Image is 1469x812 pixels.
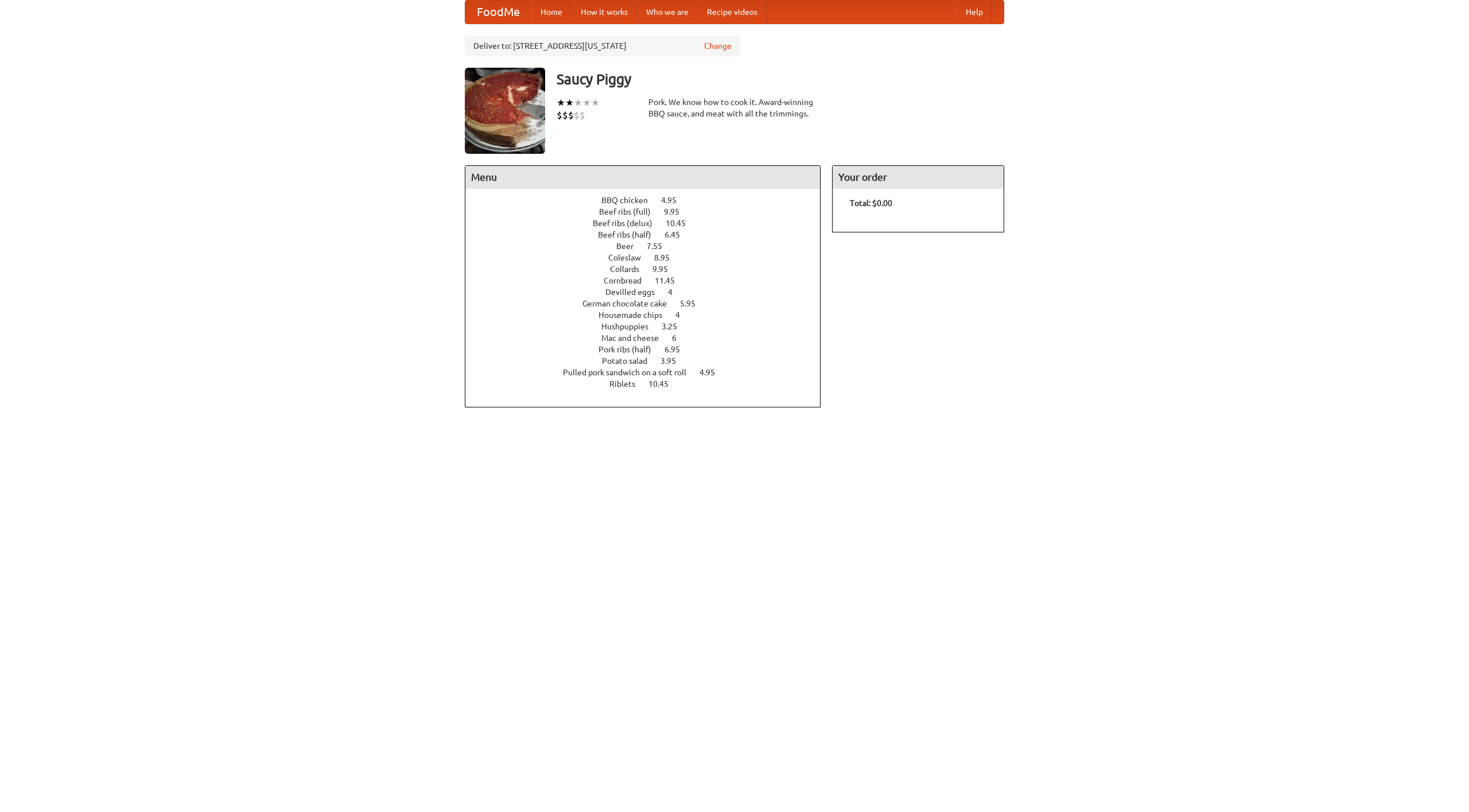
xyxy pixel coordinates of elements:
li: $ [562,109,568,122]
span: Mac and cheese [601,333,670,343]
li: ★ [574,96,582,109]
a: Beef ribs (delux) 10.45 [593,219,707,228]
span: Cornbread [604,276,653,285]
a: BBQ chicken 4.95 [601,196,698,205]
a: Pulled pork sandwich on a soft roll 4.95 [563,368,736,377]
a: German chocolate cake 5.95 [582,299,717,308]
span: Beef ribs (half) [598,230,663,239]
span: Beef ribs (full) [599,207,662,216]
span: 4 [675,310,691,320]
span: Collards [610,265,651,274]
span: 7.55 [647,242,674,251]
span: 3.25 [662,322,689,331]
div: Pork. We know how to cook it. Award-winning BBQ sauce, and meat with all the trimmings. [648,96,821,119]
span: Hushpuppies [601,322,660,331]
a: Beef ribs (half) 6.45 [598,230,701,239]
img: angular.jpg [465,68,545,154]
a: How it works [572,1,637,24]
span: 8.95 [654,253,681,262]
span: Beer [616,242,645,251]
li: ★ [591,96,600,109]
a: Cornbread 11.45 [604,276,696,285]
li: $ [557,109,562,122]
a: Who we are [637,1,698,24]
h3: Saucy Piggy [557,68,1004,91]
span: 6.95 [664,345,691,354]
li: $ [568,109,574,122]
div: Deliver to: [STREET_ADDRESS][US_STATE] [465,36,740,56]
a: Beef ribs (full) 9.95 [599,207,701,216]
a: Housemade chips 4 [599,310,701,320]
span: BBQ chicken [601,196,659,205]
a: Coleslaw 8.95 [608,253,691,262]
a: Recipe videos [698,1,767,24]
li: ★ [582,96,591,109]
a: Hushpuppies 3.25 [601,322,698,331]
h4: Your order [833,166,1004,189]
span: 9.95 [664,207,691,216]
a: Collards 9.95 [610,265,689,274]
li: $ [580,109,585,122]
a: Potato salad 3.95 [602,356,697,366]
a: Home [531,1,572,24]
span: 4 [668,287,684,297]
span: 4.95 [661,196,688,205]
span: 9.95 [652,265,679,274]
span: 6.45 [664,230,691,239]
li: $ [574,109,580,122]
span: Pork ribs (half) [599,345,663,354]
a: Beer 7.55 [616,242,683,251]
span: Devilled eggs [605,287,666,297]
a: Pork ribs (half) 6.95 [599,345,701,354]
a: Mac and cheese 6 [601,333,698,343]
a: Help [957,1,992,24]
span: 6 [672,333,688,343]
span: Housemade chips [599,310,674,320]
span: 3.95 [660,356,687,366]
a: Devilled eggs 4 [605,287,694,297]
h4: Menu [465,166,820,189]
li: ★ [557,96,565,109]
span: Pulled pork sandwich on a soft roll [563,368,698,377]
b: Total: $0.00 [850,199,892,208]
span: Beef ribs (delux) [593,219,664,228]
a: Change [704,40,732,52]
li: ★ [565,96,574,109]
span: German chocolate cake [582,299,678,308]
a: Riblets 10.45 [609,379,690,388]
span: Coleslaw [608,253,652,262]
span: 5.95 [680,299,707,308]
span: Riblets [609,379,647,388]
span: 4.95 [699,368,726,377]
a: FoodMe [465,1,531,24]
span: 10.45 [666,219,697,228]
span: Potato salad [602,356,659,366]
span: 10.45 [648,379,680,388]
span: 11.45 [655,276,686,285]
